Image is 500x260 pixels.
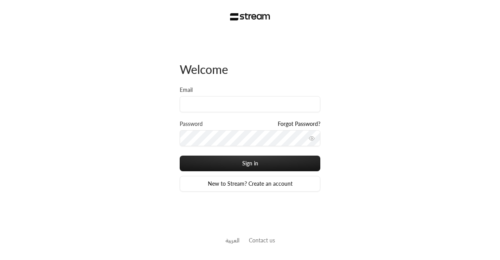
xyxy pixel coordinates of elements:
button: Contact us [249,236,275,244]
a: Forgot Password? [278,120,320,128]
label: Password [180,120,203,128]
span: Welcome [180,62,228,76]
button: Sign in [180,156,320,171]
a: العربية [225,233,239,247]
a: Contact us [249,237,275,244]
label: Email [180,86,193,94]
button: toggle password visibility [305,132,318,145]
a: New to Stream? Create an account [180,176,320,192]
img: Stream Logo [230,13,270,21]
